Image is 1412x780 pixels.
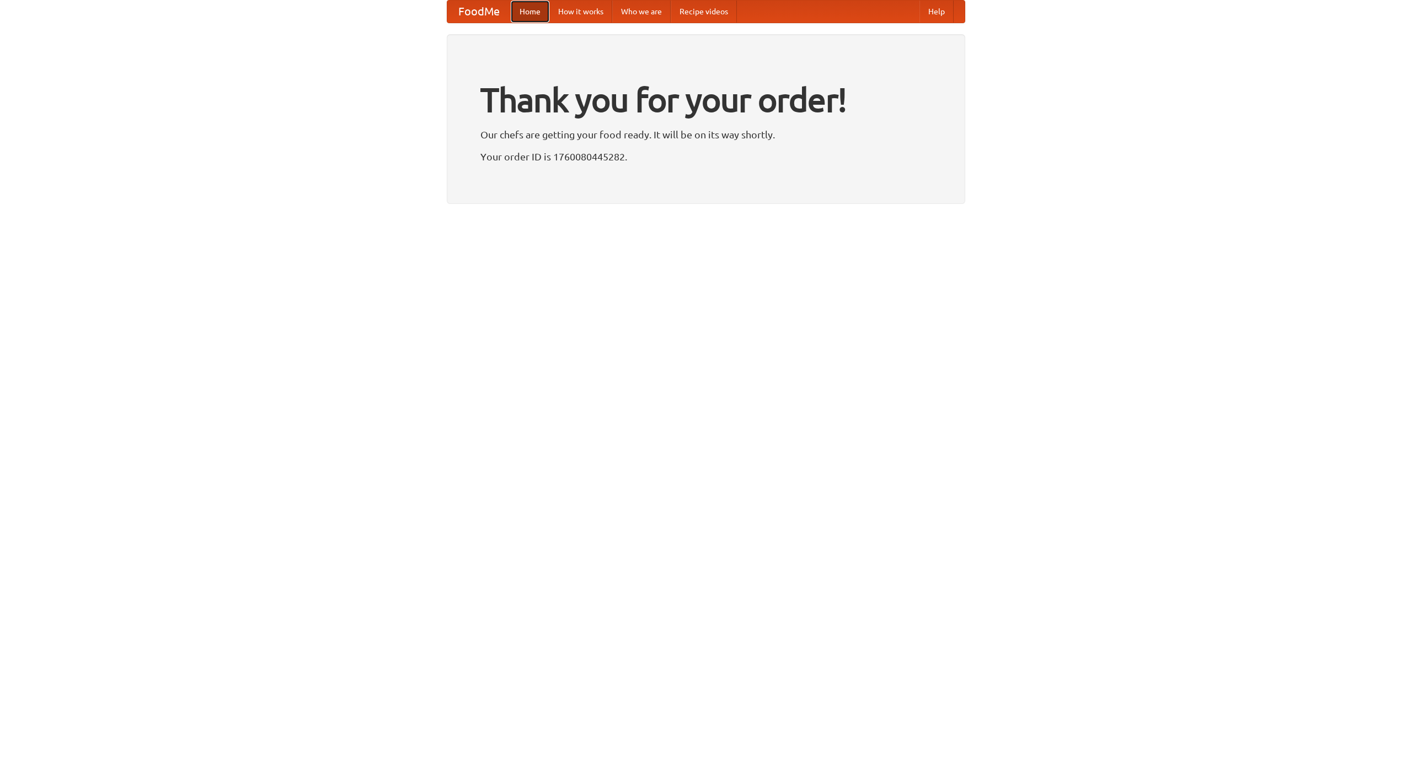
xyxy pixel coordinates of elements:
[447,1,511,23] a: FoodMe
[671,1,737,23] a: Recipe videos
[480,148,932,165] p: Your order ID is 1760080445282.
[612,1,671,23] a: Who we are
[511,1,549,23] a: Home
[919,1,954,23] a: Help
[549,1,612,23] a: How it works
[480,73,932,126] h1: Thank you for your order!
[480,126,932,143] p: Our chefs are getting your food ready. It will be on its way shortly.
